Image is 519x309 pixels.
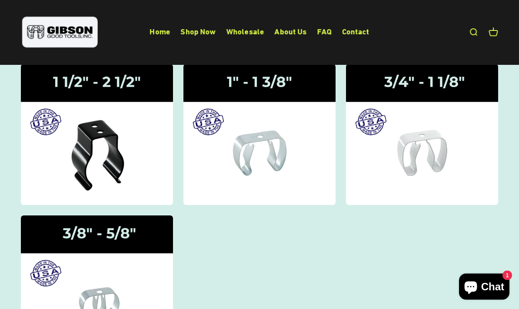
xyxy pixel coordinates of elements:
a: About Us [275,27,307,37]
a: Shop Now [181,27,216,37]
inbox-online-store-chat: Shopify online store chat [456,274,512,302]
a: Home [150,27,170,37]
a: FAQ [317,27,332,37]
img: Gripper Clips | 1" - 1 3/8" [183,64,336,205]
a: Wholesale [226,27,264,37]
a: Contact [342,27,369,37]
img: Gibson gripper clips one and a half inch to two and a half inches [21,64,173,205]
img: Gripper Clips | 3/4" - 1 1/8" [346,64,498,205]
